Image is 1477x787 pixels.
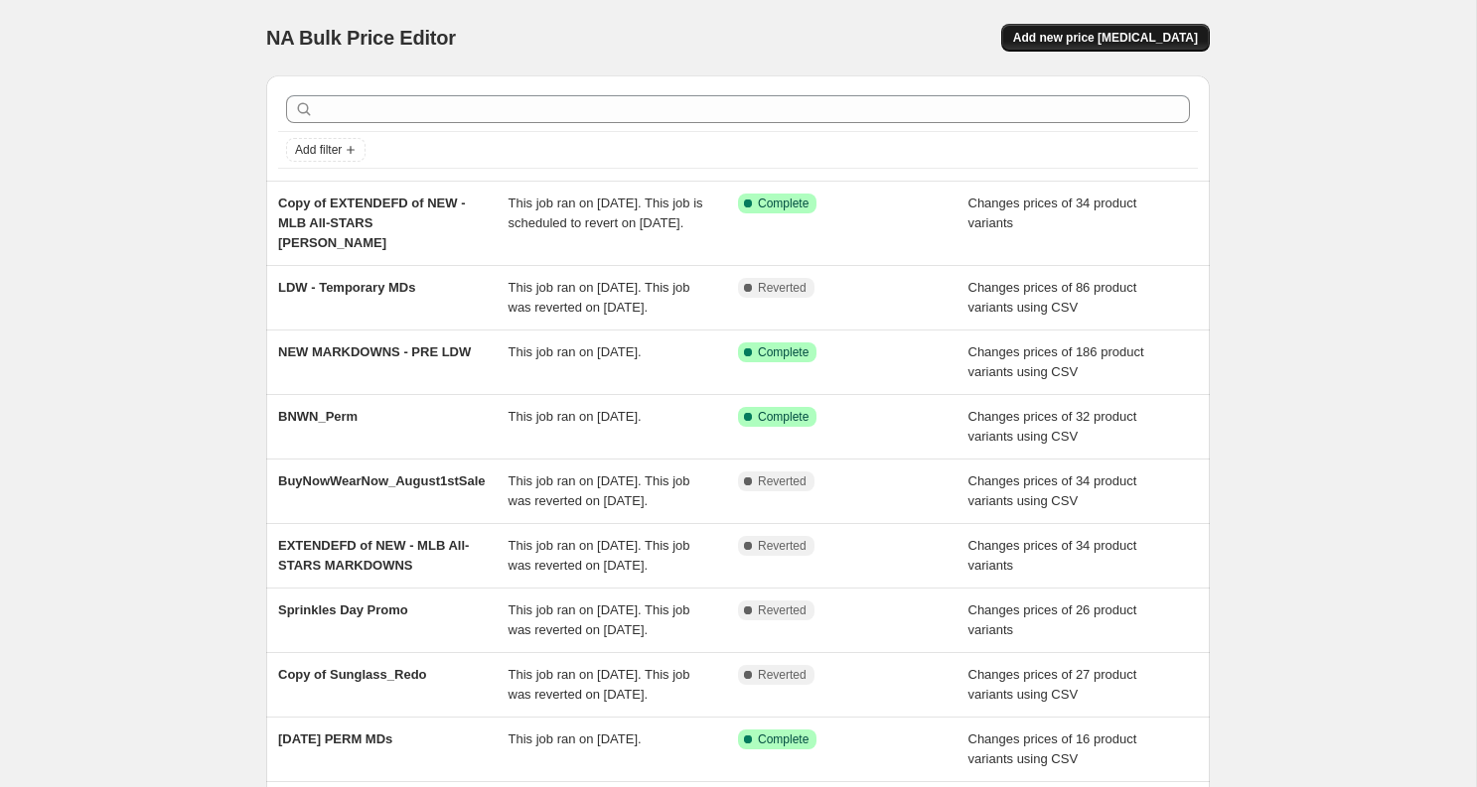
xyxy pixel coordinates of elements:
span: Changes prices of 34 product variants [968,196,1137,230]
span: Reverted [758,602,807,618]
span: This job ran on [DATE]. This job was reverted on [DATE]. [509,667,690,702]
span: Add new price [MEDICAL_DATA] [1013,30,1198,46]
span: Complete [758,344,809,360]
span: This job ran on [DATE]. This job was reverted on [DATE]. [509,538,690,573]
span: This job ran on [DATE]. [509,409,642,424]
span: Changes prices of 32 product variants using CSV [968,409,1137,444]
span: Changes prices of 86 product variants using CSV [968,280,1137,315]
span: Reverted [758,538,807,554]
span: Changes prices of 16 product variants using CSV [968,731,1137,766]
span: Changes prices of 27 product variants using CSV [968,667,1137,702]
span: This job ran on [DATE]. This job is scheduled to revert on [DATE]. [509,196,703,230]
span: BuyNowWearNow_August1stSale [278,473,486,488]
span: BNWN_Perm [278,409,358,424]
span: NEW MARKDOWNS - PRE LDW [278,344,471,359]
span: This job ran on [DATE]. This job was reverted on [DATE]. [509,602,690,637]
span: Changes prices of 34 product variants [968,538,1137,573]
span: [DATE] PERM MDs [278,731,392,746]
span: Changes prices of 186 product variants using CSV [968,344,1144,379]
span: Add filter [295,142,342,158]
span: Reverted [758,473,807,489]
span: NA Bulk Price Editor [266,27,456,49]
span: Changes prices of 26 product variants [968,602,1137,637]
span: Copy of Sunglass_Redo [278,667,427,682]
span: Changes prices of 34 product variants using CSV [968,473,1137,508]
span: Complete [758,196,809,211]
span: LDW - Temporary MDs [278,280,415,295]
span: This job ran on [DATE]. This job was reverted on [DATE]. [509,280,690,315]
span: EXTENDEFD of NEW - MLB All-STARS MARKDOWNS [278,538,469,573]
span: This job ran on [DATE]. This job was reverted on [DATE]. [509,473,690,508]
button: Add new price [MEDICAL_DATA] [1001,24,1210,52]
span: Complete [758,409,809,425]
span: Reverted [758,667,807,683]
span: Reverted [758,280,807,296]
span: This job ran on [DATE]. [509,344,642,359]
span: Sprinkles Day Promo [278,602,408,617]
span: Copy of EXTENDEFD of NEW - MLB All-STARS [PERSON_NAME] [278,196,466,250]
span: Complete [758,731,809,747]
span: This job ran on [DATE]. [509,731,642,746]
button: Add filter [286,138,366,162]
